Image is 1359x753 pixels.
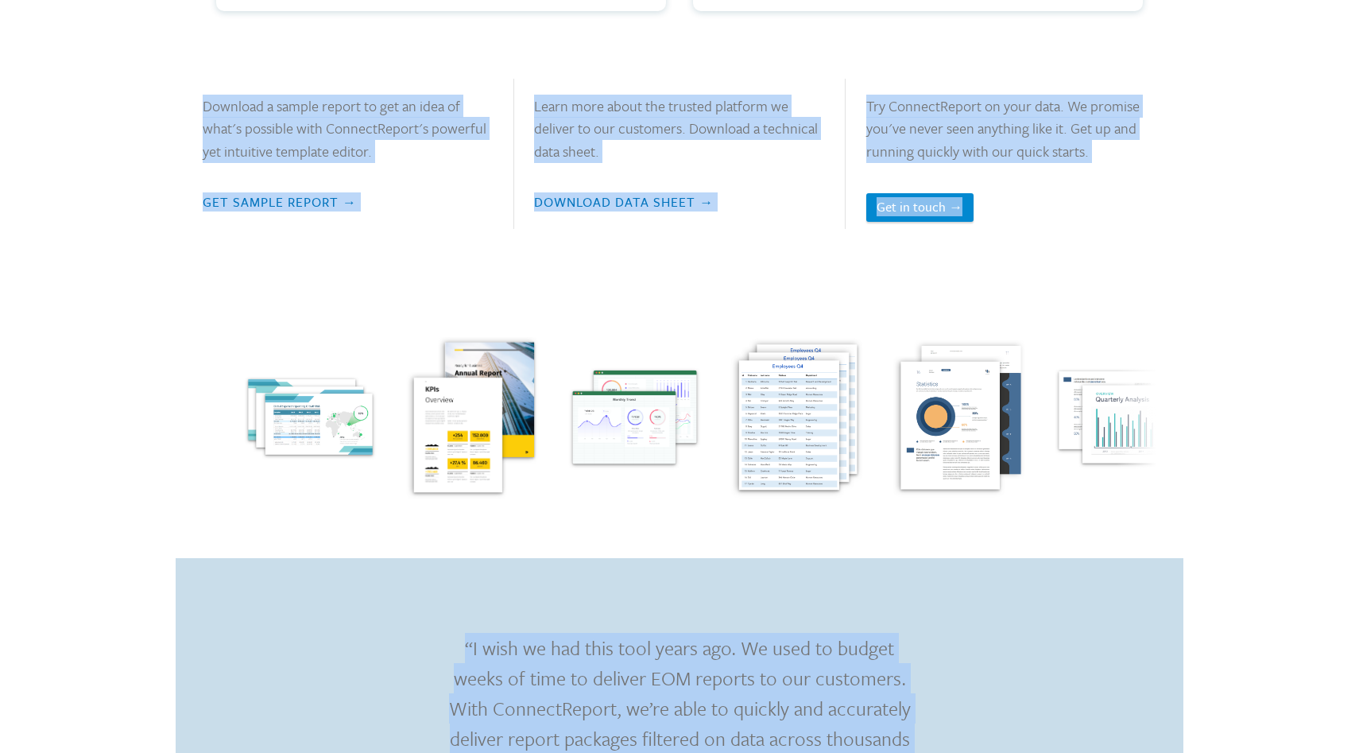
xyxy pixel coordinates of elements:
p: Learn more about the trusted platform we deliver to our customers. Download a technical data sheet. [534,95,824,163]
a: Download Data Sheet → [534,193,824,212]
button: Get in touch → [866,193,974,223]
a: Get in touch → [866,197,974,216]
a: Get Sample Report → [203,193,493,212]
p: Download a sample report to get an idea of what's possible with ConnectReport's powerful yet intu... [203,95,493,163]
p: Try ConnectReport on your data. We promise you've never seen anything like it. Get up and running... [866,95,1156,163]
